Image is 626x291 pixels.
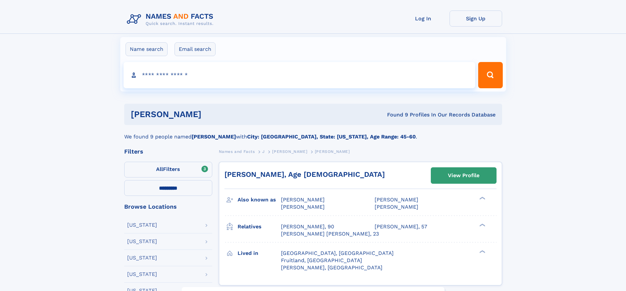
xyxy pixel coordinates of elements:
[431,168,496,183] a: View Profile
[156,166,163,172] span: All
[281,197,325,203] span: [PERSON_NAME]
[272,149,307,154] span: [PERSON_NAME]
[478,196,486,200] div: ❯
[124,10,219,28] img: Logo Names and Facts
[262,149,265,154] span: J
[272,147,307,156] a: [PERSON_NAME]
[127,222,157,228] div: [US_STATE]
[127,272,157,277] div: [US_STATE]
[219,147,255,156] a: Names and Facts
[448,168,479,183] div: View Profile
[124,62,475,88] input: search input
[127,239,157,244] div: [US_STATE]
[478,249,486,254] div: ❯
[247,134,416,140] b: City: [GEOGRAPHIC_DATA], State: [US_STATE], Age Range: 45-60
[124,204,212,210] div: Browse Locations
[294,111,496,118] div: Found 9 Profiles In Our Records Database
[478,62,502,88] button: Search Button
[174,42,216,56] label: Email search
[375,223,427,230] a: [PERSON_NAME], 57
[238,194,281,205] h3: Also known as
[375,204,418,210] span: [PERSON_NAME]
[281,264,383,271] span: [PERSON_NAME], [GEOGRAPHIC_DATA]
[281,204,325,210] span: [PERSON_NAME]
[127,255,157,260] div: [US_STATE]
[315,149,350,154] span: [PERSON_NAME]
[238,221,281,232] h3: Relatives
[262,147,265,156] a: J
[281,230,379,238] a: [PERSON_NAME] [PERSON_NAME], 23
[224,170,385,178] a: [PERSON_NAME], Age [DEMOGRAPHIC_DATA]
[478,223,486,227] div: ❯
[281,250,394,256] span: [GEOGRAPHIC_DATA], [GEOGRAPHIC_DATA]
[192,134,236,140] b: [PERSON_NAME]
[397,10,450,27] a: Log In
[124,162,212,177] label: Filters
[281,223,334,230] a: [PERSON_NAME], 90
[238,248,281,259] h3: Lived in
[281,257,362,263] span: Fruitland, [GEOGRAPHIC_DATA]
[126,42,168,56] label: Name search
[124,125,502,141] div: We found 9 people named with .
[124,149,212,155] div: Filters
[450,10,502,27] a: Sign Up
[131,110,294,118] h1: [PERSON_NAME]
[375,197,418,203] span: [PERSON_NAME]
